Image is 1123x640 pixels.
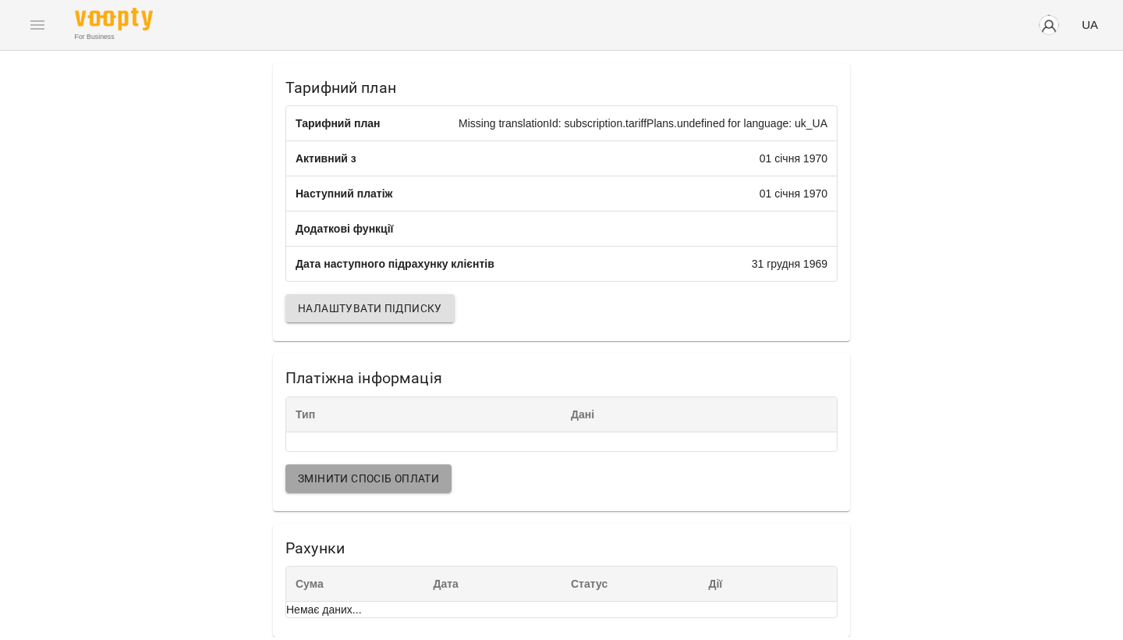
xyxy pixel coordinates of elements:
img: Voopty Logo [75,8,153,30]
div: Немає даних... [286,602,837,617]
span: UA [1082,16,1098,33]
div: Додаткові функції [296,221,394,236]
div: 31 грудня 1969 [752,256,827,272]
button: Налаштувати підписку [285,294,455,322]
h6: Тарифний план [285,76,838,100]
span: For Business [75,32,153,42]
div: Сума [286,567,424,601]
h6: Рахунки [285,536,838,560]
div: Статус [561,567,700,601]
div: Тип [286,397,561,432]
div: Дані [561,397,837,432]
div: Дата наступного підрахунку клієнтів [296,256,494,272]
div: Наступний платіж [296,186,393,201]
button: Змінити спосіб оплати [285,464,452,492]
div: Тарифний план [296,116,381,131]
img: avatar_s.png [1038,14,1060,36]
span: Налаштувати підписку [298,299,442,318]
div: Missing translationId: subscription.tariffPlans.undefined for language: uk_UA [459,116,827,131]
button: UA [1075,10,1104,39]
div: Дії [700,567,838,601]
h6: Платіжна інформація [285,366,838,390]
div: Активний з [296,151,356,166]
div: Дата [424,567,562,601]
div: 01 січня 1970 [760,151,827,166]
div: 01 січня 1970 [760,186,827,201]
span: Змінити спосіб оплати [298,469,439,488]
